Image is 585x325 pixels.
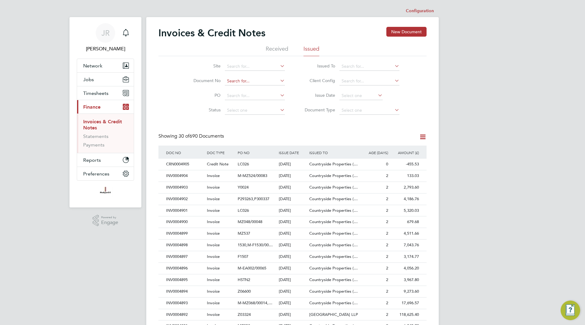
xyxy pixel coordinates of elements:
span: Countryside Properties (… [309,231,358,236]
div: [DATE] [277,309,308,320]
input: Select one [225,106,285,115]
li: Configuration [406,5,434,17]
span: Countryside Properties (… [309,173,358,178]
span: Invoice [207,242,220,247]
span: P293263,P300337 [238,196,269,201]
div: PO NO [236,146,277,160]
div: INV0004893 [165,298,205,309]
span: Invoice [207,208,220,213]
div: 679.68 [390,216,420,228]
label: Document Type [300,107,335,113]
span: 690 Documents [179,133,224,139]
div: 4,056.20 [390,263,420,274]
div: Showing [158,133,225,139]
span: 2 [386,196,388,201]
button: Jobs [77,73,134,86]
span: Invoice [207,254,220,259]
div: [DATE] [277,286,308,297]
button: Preferences [77,167,134,180]
label: Issued To [300,63,335,69]
label: Site [186,63,221,69]
span: Countryside Properties (… [309,300,358,305]
input: Search for... [225,77,285,85]
div: 5,320.03 [390,205,420,216]
div: [DATE] [277,170,308,182]
span: Countryside Properties (… [309,185,358,190]
span: Invoice [207,312,220,317]
a: Payments [83,142,105,148]
span: 30 of [179,133,190,139]
span: Invoice [207,231,220,236]
span: LC026 [238,208,249,213]
a: Powered byEngage [93,215,119,226]
input: Search for... [339,62,399,71]
span: Timesheets [83,90,108,96]
span: Countryside Properties (… [309,161,358,167]
div: 2,793.60 [390,182,420,193]
div: CRN0004905 [165,159,205,170]
div: 3,174.77 [390,251,420,262]
div: INV0004899 [165,228,205,239]
div: [DATE] [277,251,308,262]
span: Countryside Properties (… [309,265,358,271]
span: Y0024 [238,185,249,190]
input: Select one [339,92,383,100]
label: Document No [186,78,221,83]
span: [GEOGRAPHIC_DATA] LLP [309,312,358,317]
button: New Document [386,27,427,37]
div: [DATE] [277,193,308,205]
span: 0 [386,161,388,167]
div: INV0004901 [165,205,205,216]
div: INV0004898 [165,240,205,251]
span: Invoice [207,265,220,271]
div: [DATE] [277,216,308,228]
div: INV0004903 [165,182,205,193]
span: Invoice [207,289,220,294]
label: Status [186,107,221,113]
span: 1530,M-F1530/00… [238,242,273,247]
span: Network [83,63,102,69]
div: INV0004900 [165,216,205,228]
span: MZ537 [238,231,250,236]
div: INV0004904 [165,170,205,182]
div: DOC NO [165,146,205,160]
div: AGE (DAYS) [359,146,390,160]
div: 4,511.66 [390,228,420,239]
input: Search for... [225,92,285,100]
span: 2 [386,300,388,305]
div: ISSUED TO [308,146,359,160]
div: -455.53 [390,159,420,170]
button: Engage Resource Center [561,301,580,320]
div: [DATE] [277,274,308,286]
span: Invoice [207,185,220,190]
div: 3,967.80 [390,274,420,286]
span: Reports [83,157,101,163]
div: INV0004894 [165,286,205,297]
span: HSTN2 [238,277,250,282]
span: Countryside Properties (… [309,208,358,213]
div: Finance [77,114,134,153]
span: Countryside Properties (… [309,254,358,259]
span: M-MZ524/00083 [238,173,267,178]
span: Countryside Properties (… [309,196,358,201]
img: madigangill-logo-retina.png [98,187,112,197]
span: Jobs [83,77,94,82]
a: JR[PERSON_NAME] [77,23,134,52]
input: Select one [339,106,399,115]
span: Countryside Properties (… [309,289,358,294]
span: Credit Note [207,161,229,167]
button: Timesheets [77,86,134,100]
span: M-EA002/00065 [238,265,266,271]
a: Go to home page [77,187,134,197]
span: Preferences [83,171,109,177]
div: 4,186.76 [390,193,420,205]
label: Issue Date [300,92,335,98]
span: 2 [386,173,388,178]
nav: Main navigation [69,17,141,208]
span: 2 [386,254,388,259]
button: Reports [77,153,134,167]
span: Invoice [207,196,220,201]
span: Invoice [207,219,220,224]
a: Invoices & Credit Notes [83,119,122,131]
div: 17,696.57 [390,298,420,309]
